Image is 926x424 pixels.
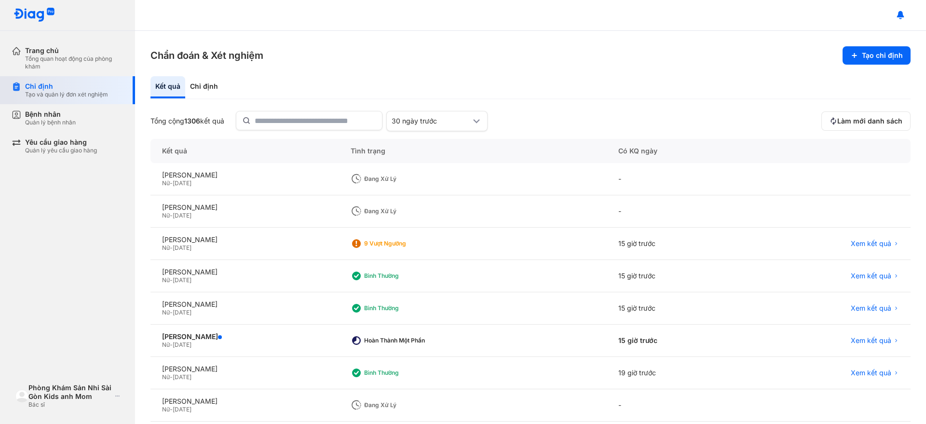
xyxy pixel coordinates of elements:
[851,272,891,280] span: Xem kết quả
[173,179,191,187] span: [DATE]
[150,49,263,62] h3: Chẩn đoán & Xét nghiệm
[25,119,76,126] div: Quản lý bệnh nhân
[173,373,191,381] span: [DATE]
[364,240,441,247] div: 9 Vượt ngưỡng
[170,341,173,348] span: -
[607,292,748,325] div: 15 giờ trước
[364,175,441,183] div: Đang xử lý
[15,390,28,403] img: logo
[851,304,891,313] span: Xem kết quả
[173,244,191,251] span: [DATE]
[150,76,185,98] div: Kết quả
[28,401,111,409] div: Bác sĩ
[364,337,441,344] div: Hoàn thành một phần
[162,212,170,219] span: Nữ
[162,203,327,212] div: [PERSON_NAME]
[851,369,891,377] span: Xem kết quả
[173,341,191,348] span: [DATE]
[851,336,891,345] span: Xem kết quả
[173,406,191,413] span: [DATE]
[173,309,191,316] span: [DATE]
[162,373,170,381] span: Nữ
[364,369,441,377] div: Bình thường
[607,228,748,260] div: 15 giờ trước
[170,406,173,413] span: -
[607,357,748,389] div: 19 giờ trước
[170,309,173,316] span: -
[25,82,108,91] div: Chỉ định
[170,276,173,284] span: -
[607,195,748,228] div: -
[162,179,170,187] span: Nữ
[162,397,327,406] div: [PERSON_NAME]
[25,110,76,119] div: Bệnh nhân
[150,117,224,125] div: Tổng cộng kết quả
[162,171,327,179] div: [PERSON_NAME]
[364,401,441,409] div: Đang xử lý
[821,111,911,131] button: Làm mới danh sách
[607,389,748,422] div: -
[851,239,891,248] span: Xem kết quả
[170,244,173,251] span: -
[162,406,170,413] span: Nữ
[162,309,170,316] span: Nữ
[184,117,200,125] span: 1306
[25,55,123,70] div: Tổng quan hoạt động của phòng khám
[607,325,748,357] div: 15 giờ trước
[170,179,173,187] span: -
[185,76,223,98] div: Chỉ định
[162,341,170,348] span: Nữ
[162,365,327,373] div: [PERSON_NAME]
[162,300,327,309] div: [PERSON_NAME]
[339,139,607,163] div: Tình trạng
[150,139,339,163] div: Kết quả
[25,91,108,98] div: Tạo và quản lý đơn xét nghiệm
[173,276,191,284] span: [DATE]
[28,383,111,401] div: Phòng Khám Sản Nhi Sài Gòn Kids anh Mom
[25,138,97,147] div: Yêu cầu giao hàng
[607,163,748,195] div: -
[25,147,97,154] div: Quản lý yêu cầu giao hàng
[162,276,170,284] span: Nữ
[170,212,173,219] span: -
[843,46,911,65] button: Tạo chỉ định
[162,332,327,341] div: [PERSON_NAME]
[162,244,170,251] span: Nữ
[170,373,173,381] span: -
[837,117,902,125] span: Làm mới danh sách
[364,207,441,215] div: Đang xử lý
[162,268,327,276] div: [PERSON_NAME]
[607,260,748,292] div: 15 giờ trước
[162,235,327,244] div: [PERSON_NAME]
[364,304,441,312] div: Bình thường
[364,272,441,280] div: Bình thường
[392,117,471,125] div: 30 ngày trước
[25,46,123,55] div: Trang chủ
[14,8,55,23] img: logo
[173,212,191,219] span: [DATE]
[607,139,748,163] div: Có KQ ngày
